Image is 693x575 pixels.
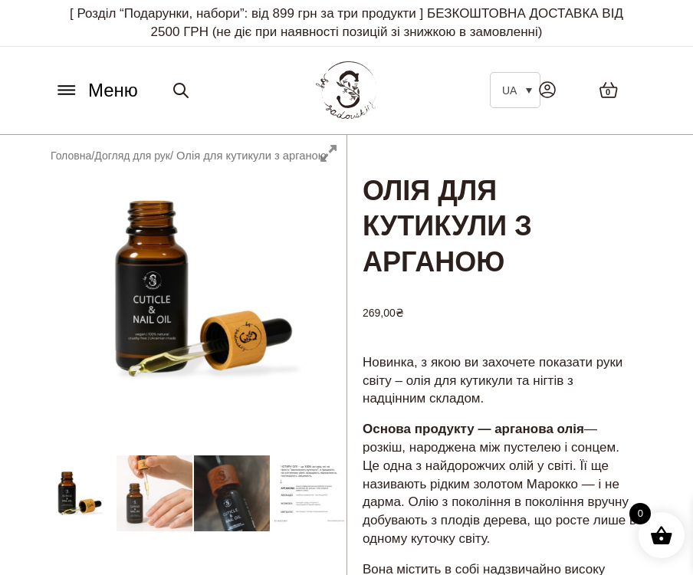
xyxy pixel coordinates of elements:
[88,77,138,104] span: Меню
[363,420,639,548] p: — розкіш, народжена між пустелею і сонцем. Це одна з найдорожчих олій у світі. Її ще називають рі...
[363,307,404,319] bdi: 269,00
[316,61,377,119] img: BY SADOVSKIY
[502,84,517,97] span: UA
[94,149,170,162] a: Догляд для рук
[363,422,584,436] strong: Основа продукту — арганова олія
[490,72,540,108] a: UA
[347,135,655,282] h1: Олія для кутикули з арганою
[50,76,143,105] button: Меню
[51,149,91,162] a: Головна
[51,147,327,164] nav: Breadcrumb
[583,66,634,114] a: 0
[396,307,404,319] span: ₴
[629,503,651,524] span: 0
[606,86,610,99] span: 0
[363,353,639,408] p: Новинка, з якою ви захочете показати руки світу – олія для кутикули та нігтів з надцінним складом.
